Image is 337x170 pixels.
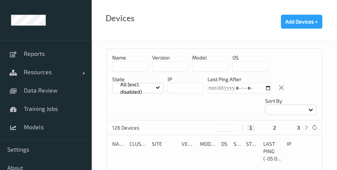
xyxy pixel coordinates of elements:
[281,15,322,29] button: Add Devices +
[152,54,188,61] p: version
[232,54,268,61] p: OS
[112,76,164,83] p: State
[192,54,228,61] p: model
[247,124,254,131] button: 1
[152,140,176,162] div: Site
[129,140,147,162] div: Cluster
[106,15,135,22] div: Devices
[182,140,195,162] div: version
[200,140,216,162] div: Model
[221,140,228,162] div: OS
[263,140,282,162] div: Last Ping (-05:00)
[112,140,124,162] div: Name
[287,140,301,162] div: ip
[168,76,204,83] p: IP
[112,54,148,61] p: Name
[246,140,258,162] div: State
[295,124,302,131] button: 3
[112,124,167,131] p: 126 Devices
[118,81,156,95] p: All (excl. disabled)
[234,140,241,162] div: Samples
[208,76,272,83] p: Last Ping After
[271,124,278,131] button: 2
[265,97,316,105] p: Sort by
